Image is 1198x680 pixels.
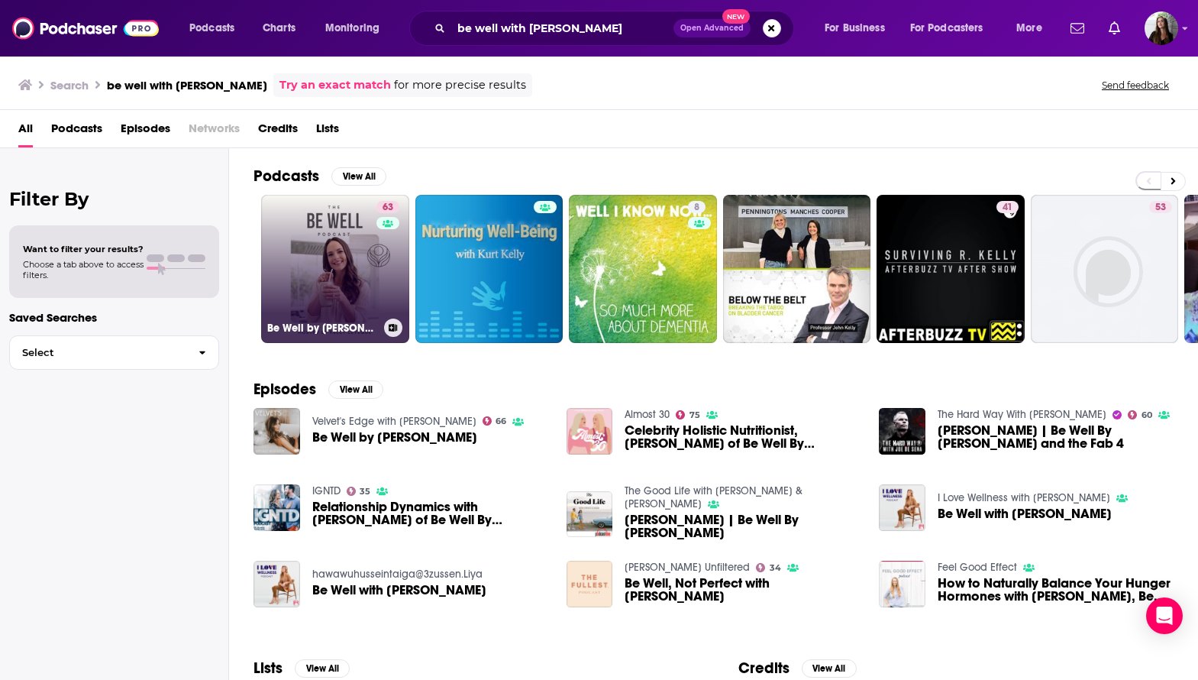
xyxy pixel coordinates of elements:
a: ListsView All [253,659,350,678]
a: EpisodesView All [253,380,383,399]
a: hawawuhusseintaiga@3zussen.Liya [312,568,483,581]
a: 35 [347,487,371,496]
a: Feel Good Effect [938,561,1017,574]
a: Lists [316,116,339,147]
span: 8 [694,200,699,215]
h2: Episodes [253,380,316,399]
a: CreditsView All [738,659,857,678]
a: 34 [756,563,781,572]
button: open menu [315,16,399,40]
span: Celebrity Holistic Nutritionist, [PERSON_NAME] of Be Well By [PERSON_NAME] [625,424,861,450]
button: Select [9,335,219,370]
span: for more precise results [394,76,526,94]
a: The Hard Way With Joe De Sena [938,408,1106,421]
a: I Love Wellness with Lo Bosworth [938,491,1110,504]
span: Networks [189,116,240,147]
img: Be Well with Kelly LeVeque [253,561,300,607]
a: All [18,116,33,147]
span: [PERSON_NAME] | Be Well By [PERSON_NAME] [625,513,861,539]
a: PodcastsView All [253,167,386,186]
span: Want to filter your results? [23,244,144,254]
span: For Business [825,18,885,39]
h2: Filter By [9,188,219,210]
button: View All [295,659,350,678]
span: 41 [1003,200,1012,215]
input: Search podcasts, credits, & more... [451,16,673,40]
img: Be Well, Not Perfect with Kelly LeVeque [567,561,613,607]
a: Be Well with Kelly LeVeque [938,507,1112,520]
span: For Podcasters [910,18,983,39]
span: Open Advanced [680,24,744,32]
a: 53 [1031,195,1179,343]
span: New [722,9,750,24]
button: View All [802,659,857,678]
button: View All [328,380,383,399]
a: Be Well by Kelly Leveque [312,431,477,444]
span: How to Naturally Balance Your Hunger Hormones with [PERSON_NAME], Be Well By [PERSON_NAME] [938,577,1174,603]
a: Be Well with Kelly LeVeque [879,484,925,531]
button: open menu [179,16,254,40]
a: 63 [376,201,399,213]
a: 41 [877,195,1025,343]
span: 35 [360,488,370,495]
span: Choose a tab above to access filters. [23,259,144,280]
span: [PERSON_NAME] | Be Well By [PERSON_NAME] and the Fab 4 [938,424,1174,450]
a: Nikki Bostwick Unfiltered [625,561,750,574]
span: 63 [383,200,393,215]
span: Charts [263,18,295,39]
a: Episodes [121,116,170,147]
a: Show notifications dropdown [1064,15,1090,41]
a: Almost 30 [625,408,670,421]
a: Celebrity Holistic Nutritionist, Kelly LeVeque of Be Well By Kelly [625,424,861,450]
a: Try an exact match [279,76,391,94]
h3: be well with [PERSON_NAME] [107,78,267,92]
span: Be Well, Not Perfect with [PERSON_NAME] [625,577,861,603]
button: open menu [900,16,1006,40]
span: 66 [496,418,506,425]
img: Kelly Leveque | Be Well By Kelly and the Fab 4 [879,408,925,455]
button: Open AdvancedNew [673,19,751,37]
h2: Credits [738,659,790,678]
h2: Lists [253,659,283,678]
a: 8 [569,195,717,343]
span: Be Well by [PERSON_NAME] [312,431,477,444]
span: Podcasts [189,18,234,39]
img: User Profile [1145,11,1178,45]
span: 34 [770,565,781,572]
span: More [1016,18,1042,39]
p: Saved Searches [9,310,219,325]
span: Be Well with [PERSON_NAME] [312,584,486,597]
a: How to Naturally Balance Your Hunger Hormones with Kelly LeVeque, Be Well By Kelly [938,577,1174,603]
span: 75 [689,412,700,419]
a: 66 [483,416,507,426]
a: Velvet's Edge with Kelly Henderson [312,415,476,428]
img: Kelly LeVeque | Be Well By Kelly [567,491,613,538]
a: Relationship Dynamics with Kelly LeVeque of Be Well By Kelly [312,500,548,526]
img: How to Naturally Balance Your Hunger Hormones with Kelly LeVeque, Be Well By Kelly [879,561,925,607]
a: Podchaser - Follow, Share and Rate Podcasts [12,14,159,43]
a: Podcasts [51,116,102,147]
h3: Search [50,78,89,92]
a: 60 [1128,410,1152,419]
a: Credits [258,116,298,147]
img: Be Well by Kelly Leveque [253,408,300,455]
h2: Podcasts [253,167,319,186]
button: open menu [814,16,904,40]
a: Be Well with Kelly LeVeque [312,584,486,597]
img: Celebrity Holistic Nutritionist, Kelly LeVeque of Be Well By Kelly [567,408,613,455]
span: Monitoring [325,18,379,39]
button: open menu [1006,16,1061,40]
img: Relationship Dynamics with Kelly LeVeque of Be Well By Kelly [253,484,300,531]
a: Kelly Leveque | Be Well By Kelly and the Fab 4 [938,424,1174,450]
span: Logged in as bnmartinn [1145,11,1178,45]
span: 53 [1155,200,1166,215]
div: Search podcasts, credits, & more... [424,11,809,46]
